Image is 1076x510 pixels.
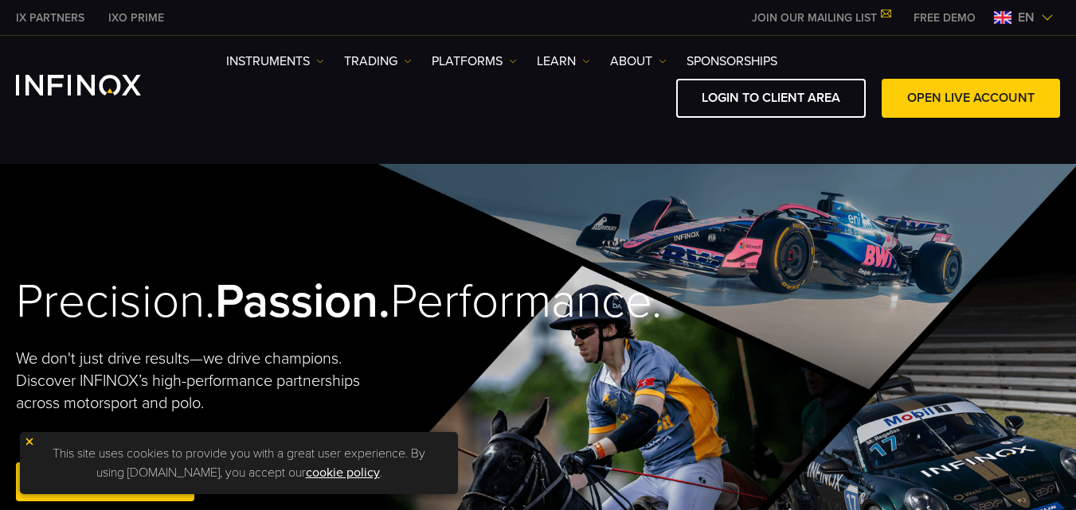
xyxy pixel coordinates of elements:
a: PLATFORMS [432,52,517,71]
a: cookie policy [306,465,380,481]
a: SPONSORSHIPS [687,52,777,71]
a: Learn [537,52,590,71]
span: en [1011,8,1041,27]
a: INFINOX [96,10,176,26]
h2: Precision. Performance. [16,273,486,331]
p: This site uses cookies to provide you with a great user experience. By using [DOMAIN_NAME], you a... [28,440,450,486]
a: INFINOX Logo [16,75,178,95]
a: JOIN OUR MAILING LIST [740,11,902,25]
a: INFINOX MENU [902,10,988,26]
a: Open Live Account [16,462,194,501]
a: ABOUT [610,52,667,71]
p: We don't just drive results—we drive champions. Discover INFINOX’s high-performance partnerships ... [16,348,392,415]
a: TRADING [344,52,412,71]
strong: Passion. [215,273,390,330]
a: LOGIN TO CLIENT AREA [676,79,866,118]
a: OPEN LIVE ACCOUNT [882,79,1060,118]
a: Instruments [226,52,324,71]
a: INFINOX [4,10,96,26]
img: yellow close icon [24,436,35,447]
